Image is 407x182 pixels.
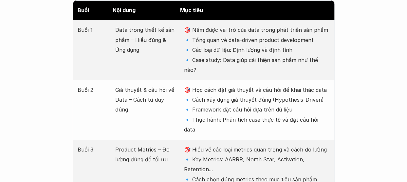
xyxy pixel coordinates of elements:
[78,145,109,154] p: Buổi 3
[78,7,89,13] strong: Buổi
[115,25,177,55] p: Data trong thiết kế sản phẩm – Hiểu đúng & Ứng dụng
[115,145,177,165] p: Product Metrics – Đo lường đúng để tối ưu
[184,85,329,135] p: 🎯 Học cách đặt giả thuyết và câu hỏi để khai thác data 🔹 Cách xây dựng giả thuyết đúng (Hypothesi...
[113,7,136,13] strong: Nội dung
[180,7,203,13] strong: Mục tiêu
[184,25,329,75] p: 🎯 Nắm được vai trò của data trong phát triển sản phẩm 🔹 Tổng quan về data-driven product developm...
[78,25,109,35] p: Buổi 1
[78,85,109,95] p: Buổi 2
[115,85,177,115] p: Giả thuyết & câu hỏi về Data – Cách tư duy đúng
